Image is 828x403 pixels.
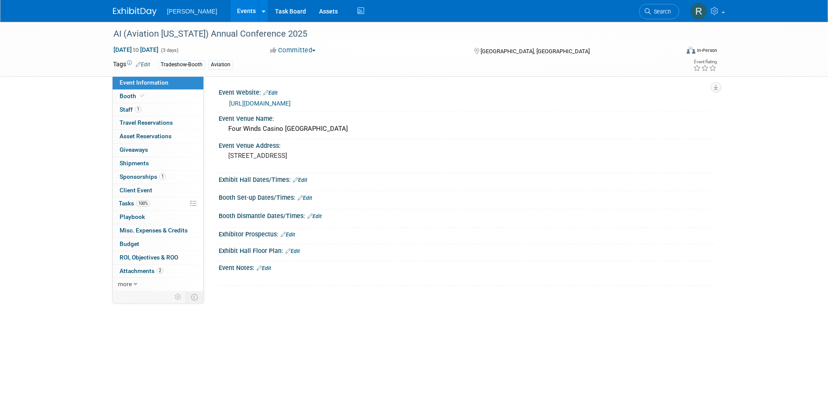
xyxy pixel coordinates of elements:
[132,46,140,53] span: to
[113,171,203,184] a: Sponsorships1
[119,200,150,207] span: Tasks
[157,267,163,274] span: 2
[113,238,203,251] a: Budget
[697,47,717,54] div: In-Person
[687,47,695,54] img: Format-Inperson.png
[160,48,179,53] span: (3 days)
[113,7,157,16] img: ExhibitDay
[219,209,715,221] div: Booth Dismantle Dates/Times:
[113,157,203,170] a: Shipments
[285,248,300,254] a: Edit
[225,122,709,136] div: Four Winds Casino [GEOGRAPHIC_DATA]
[120,92,146,99] span: Booth
[257,265,271,271] a: Edit
[120,160,149,167] span: Shipments
[307,213,322,219] a: Edit
[113,211,203,224] a: Playbook
[628,45,718,58] div: Event Format
[110,26,666,42] div: AI (Aviation [US_STATE]) Annual Conference 2025
[113,46,159,54] span: [DATE] [DATE]
[113,278,203,291] a: more
[228,152,416,160] pre: [STREET_ADDRESS]
[120,79,168,86] span: Event Information
[113,116,203,130] a: Travel Reservations
[158,60,205,69] div: Tradeshow-Booth
[208,60,233,69] div: Aviation
[229,100,291,107] a: [URL][DOMAIN_NAME]
[113,224,203,237] a: Misc. Expenses & Credits
[219,261,715,273] div: Event Notes:
[120,267,163,274] span: Attachments
[186,291,203,303] td: Toggle Event Tabs
[263,90,278,96] a: Edit
[120,213,145,220] span: Playbook
[219,173,715,184] div: Exhibit Hall Dates/Times:
[120,240,139,247] span: Budget
[281,232,295,238] a: Edit
[120,106,141,113] span: Staff
[120,254,178,261] span: ROI, Objectives & ROO
[113,60,150,70] td: Tags
[651,8,671,15] span: Search
[639,4,679,19] a: Search
[120,133,172,140] span: Asset Reservations
[693,60,717,64] div: Event Rating
[219,139,715,150] div: Event Venue Address:
[113,143,203,157] a: Giveaways
[298,195,312,201] a: Edit
[113,103,203,116] a: Staff1
[113,251,203,264] a: ROI, Objectives & ROO
[120,227,188,234] span: Misc. Expenses & Credits
[159,173,166,180] span: 1
[267,46,319,55] button: Committed
[219,191,715,202] div: Booth Set-up Dates/Times:
[136,61,150,68] a: Edit
[113,130,203,143] a: Asset Reservations
[691,3,707,20] img: Rebecca Deis
[171,291,186,303] td: Personalize Event Tab Strip
[113,265,203,278] a: Attachments2
[481,48,590,55] span: [GEOGRAPHIC_DATA], [GEOGRAPHIC_DATA]
[167,8,217,15] span: [PERSON_NAME]
[113,184,203,197] a: Client Event
[120,173,166,180] span: Sponsorships
[140,93,144,98] i: Booth reservation complete
[135,106,141,113] span: 1
[219,86,715,97] div: Event Website:
[120,119,173,126] span: Travel Reservations
[136,200,150,207] span: 100%
[120,146,148,153] span: Giveaways
[219,112,715,123] div: Event Venue Name:
[118,280,132,287] span: more
[293,177,307,183] a: Edit
[113,90,203,103] a: Booth
[113,76,203,89] a: Event Information
[219,244,715,256] div: Exhibit Hall Floor Plan:
[113,197,203,210] a: Tasks100%
[120,187,152,194] span: Client Event
[219,228,715,239] div: Exhibitor Prospectus:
